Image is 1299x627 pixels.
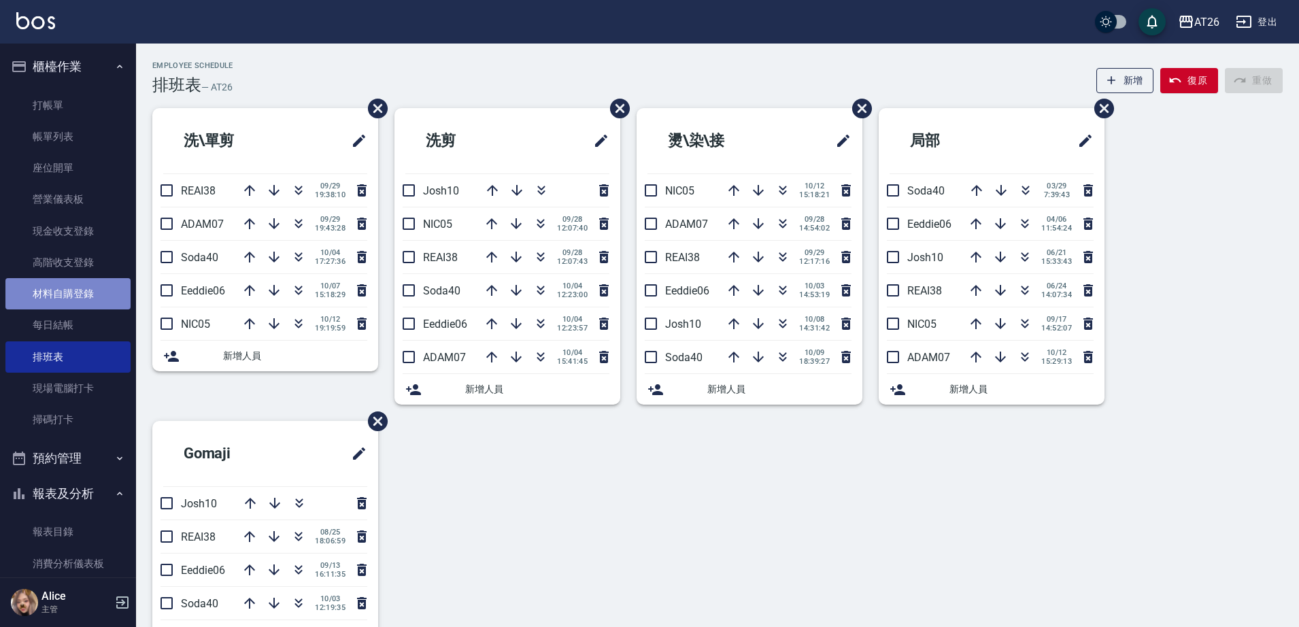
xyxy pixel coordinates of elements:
[799,348,830,357] span: 10/09
[315,594,345,603] span: 10/03
[799,357,830,366] span: 18:39:27
[223,349,367,363] span: 新增人員
[557,248,588,257] span: 09/28
[799,257,830,266] span: 12:17:16
[1041,224,1072,233] span: 11:54:24
[1042,190,1072,199] span: 7:39:43
[827,124,851,157] span: 修改班表的標題
[181,597,218,610] span: Soda40
[5,152,131,184] a: 座位開單
[315,282,345,290] span: 10/07
[465,382,609,396] span: 新增人員
[1084,88,1116,129] span: 刪除班表
[152,75,201,95] h3: 排班表
[315,257,345,266] span: 17:27:36
[5,404,131,435] a: 掃碼打卡
[5,516,131,547] a: 報表目錄
[557,324,588,333] span: 12:23:57
[665,218,708,231] span: ADAM07
[5,309,131,341] a: 每日結帳
[315,324,345,333] span: 19:19:59
[423,318,467,331] span: Eeddie06
[557,290,588,299] span: 12:23:00
[1042,182,1072,190] span: 03/29
[557,315,588,324] span: 10/04
[152,61,233,70] h2: Employee Schedule
[423,251,458,264] span: REAI38
[890,116,1015,165] h2: 局部
[799,248,830,257] span: 09/29
[665,351,703,364] span: Soda40
[181,497,217,510] span: Josh10
[5,278,131,309] a: 材料自購登錄
[1041,315,1072,324] span: 09/17
[1173,8,1225,36] button: AT26
[423,218,452,231] span: NIC05
[707,382,851,396] span: 新增人員
[315,215,345,224] span: 09/29
[1041,324,1072,333] span: 14:52:07
[1041,282,1072,290] span: 06/24
[907,218,951,231] span: Eeddie06
[163,429,297,478] h2: Gomaji
[907,284,942,297] span: REAI38
[647,116,786,165] h2: 燙\染\接
[1041,348,1072,357] span: 10/12
[557,257,588,266] span: 12:07:43
[315,190,345,199] span: 19:38:10
[181,530,216,543] span: REAI38
[41,603,111,615] p: 主管
[16,12,55,29] img: Logo
[1041,248,1072,257] span: 06/21
[315,570,345,579] span: 16:11:35
[557,357,588,366] span: 15:41:45
[665,184,694,197] span: NIC05
[585,124,609,157] span: 修改班表的標題
[949,382,1094,396] span: 新增人員
[1041,257,1072,266] span: 15:33:43
[315,248,345,257] span: 10/04
[665,284,709,297] span: Eeddie06
[907,251,943,264] span: Josh10
[799,290,830,299] span: 14:53:19
[799,282,830,290] span: 10/03
[5,341,131,373] a: 排班表
[315,561,345,570] span: 09/13
[1041,290,1072,299] span: 14:07:34
[181,218,224,231] span: ADAM07
[315,290,345,299] span: 15:18:29
[343,437,367,470] span: 修改班表的標題
[11,589,38,616] img: Person
[5,548,131,579] a: 消費分析儀表板
[152,341,378,371] div: 新增人員
[557,224,588,233] span: 12:07:40
[907,318,937,331] span: NIC05
[799,315,830,324] span: 10/08
[799,324,830,333] span: 14:31:42
[358,401,390,441] span: 刪除班表
[5,247,131,278] a: 高階收支登錄
[423,284,460,297] span: Soda40
[1138,8,1166,35] button: save
[181,251,218,264] span: Soda40
[557,282,588,290] span: 10/04
[315,528,345,537] span: 08/25
[181,318,210,331] span: NIC05
[315,182,345,190] span: 09/29
[423,184,459,197] span: Josh10
[423,351,466,364] span: ADAM07
[163,116,299,165] h2: 洗\單剪
[842,88,874,129] span: 刪除班表
[907,351,950,364] span: ADAM07
[181,184,216,197] span: REAI38
[1194,14,1219,31] div: AT26
[201,80,233,95] h6: — AT26
[665,318,701,331] span: Josh10
[799,215,830,224] span: 09/28
[181,564,225,577] span: Eeddie06
[1069,124,1094,157] span: 修改班表的標題
[799,224,830,233] span: 14:54:02
[5,216,131,247] a: 現金收支登錄
[879,374,1104,405] div: 新增人員
[315,603,345,612] span: 12:19:35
